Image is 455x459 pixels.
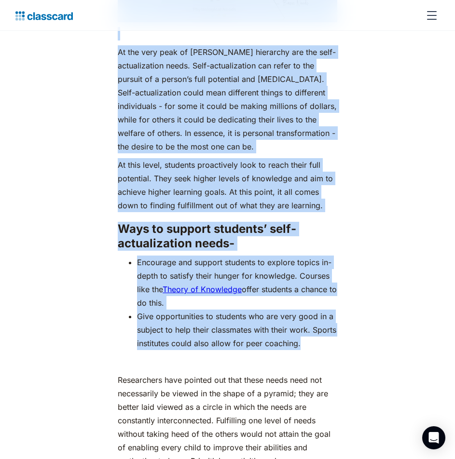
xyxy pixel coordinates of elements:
[163,284,242,294] a: Theory of Knowledge
[137,256,337,310] li: Encourage and support students to explore topics in-depth to satisfy their hunger for knowledge. ...
[422,426,445,449] div: Open Intercom Messenger
[15,9,73,22] a: home
[118,222,337,251] h3: Ways to support students’ self-actualization needs-
[137,310,337,350] li: Give opportunities to students who are very good in a subject to help their classmates with their...
[118,27,337,40] p: ‍
[118,355,337,368] p: ‍
[118,158,337,212] p: At this level, students proactively look to reach their full potential. They seek higher levels o...
[420,4,440,27] div: menu
[118,45,337,153] p: At the very peak of [PERSON_NAME] hierarchy are the self-actualization needs. Self-actualization ...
